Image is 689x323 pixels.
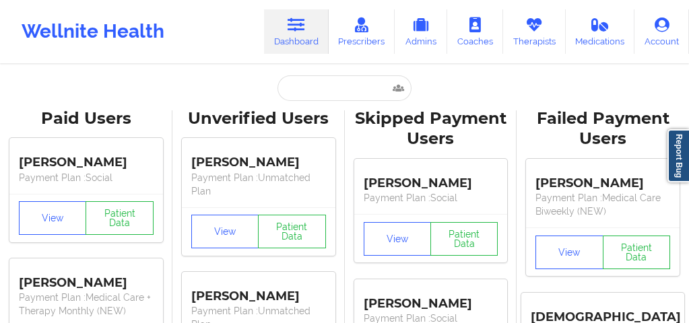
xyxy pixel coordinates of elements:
p: Payment Plan : Social [364,191,498,205]
a: Dashboard [264,9,329,54]
a: Therapists [503,9,566,54]
button: Patient Data [603,236,670,269]
button: View [191,215,259,248]
button: View [19,201,86,235]
a: Medications [566,9,635,54]
div: Failed Payment Users [526,108,680,150]
p: Payment Plan : Social [19,171,154,184]
div: Unverified Users [182,108,335,129]
div: [PERSON_NAME] [535,166,670,191]
a: Coaches [447,9,503,54]
p: Payment Plan : Medical Care + Therapy Monthly (NEW) [19,291,154,318]
div: Paid Users [9,108,163,129]
button: View [364,222,431,256]
button: Patient Data [430,222,498,256]
a: Account [634,9,689,54]
a: Prescribers [329,9,395,54]
div: [PERSON_NAME] [364,286,498,312]
p: Payment Plan : Medical Care Biweekly (NEW) [535,191,670,218]
a: Report Bug [667,129,689,182]
button: View [535,236,603,269]
div: Skipped Payment Users [354,108,508,150]
button: Patient Data [258,215,325,248]
button: Patient Data [86,201,153,235]
p: Payment Plan : Unmatched Plan [191,171,326,198]
div: [PERSON_NAME] [191,279,326,304]
div: [PERSON_NAME] [191,145,326,171]
div: [PERSON_NAME] [19,145,154,171]
a: Admins [395,9,447,54]
div: [PERSON_NAME] [364,166,498,191]
div: [PERSON_NAME] [19,265,154,291]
